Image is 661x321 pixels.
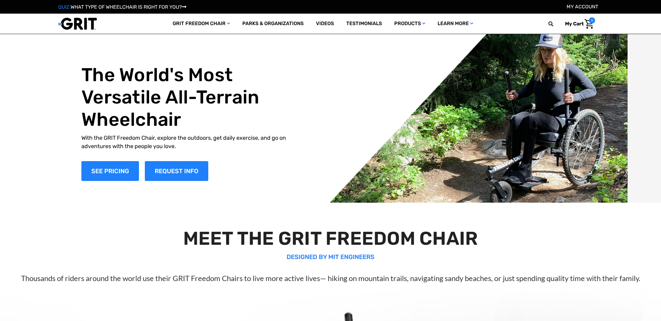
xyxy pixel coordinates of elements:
[340,14,388,34] a: Testimonials
[551,17,560,30] input: Search
[16,273,644,284] p: Thousands of riders around the world use their GRIT Freedom Chairs to live more active lives— hik...
[16,227,644,250] h2: MEET THE GRIT FREEDOM CHAIR
[166,14,236,34] a: GRIT Freedom Chair
[81,161,139,181] a: Shop Now
[81,64,300,131] h1: The World's Most Versatile All-Terrain Wheelchair
[560,17,595,30] a: Cart with 0 items
[431,14,479,34] a: Learn More
[145,161,208,181] a: Slide number 1, Request Information
[589,17,595,24] span: 0
[567,4,598,10] a: Account
[58,4,71,10] span: QUIZ:
[81,134,300,151] p: With the GRIT Freedom Chair, explore the outdoors, get daily exercise, and go on adventures with ...
[236,14,310,34] a: Parks & Organizations
[58,17,97,30] img: GRIT All-Terrain Wheelchair and Mobility Equipment
[310,14,340,34] a: Videos
[565,21,584,27] span: My Cart
[58,4,186,10] a: QUIZ:WHAT TYPE OF WHEELCHAIR IS RIGHT FOR YOU?
[388,14,431,34] a: Products
[16,252,644,262] p: DESIGNED BY MIT ENGINEERS
[585,19,594,29] img: Cart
